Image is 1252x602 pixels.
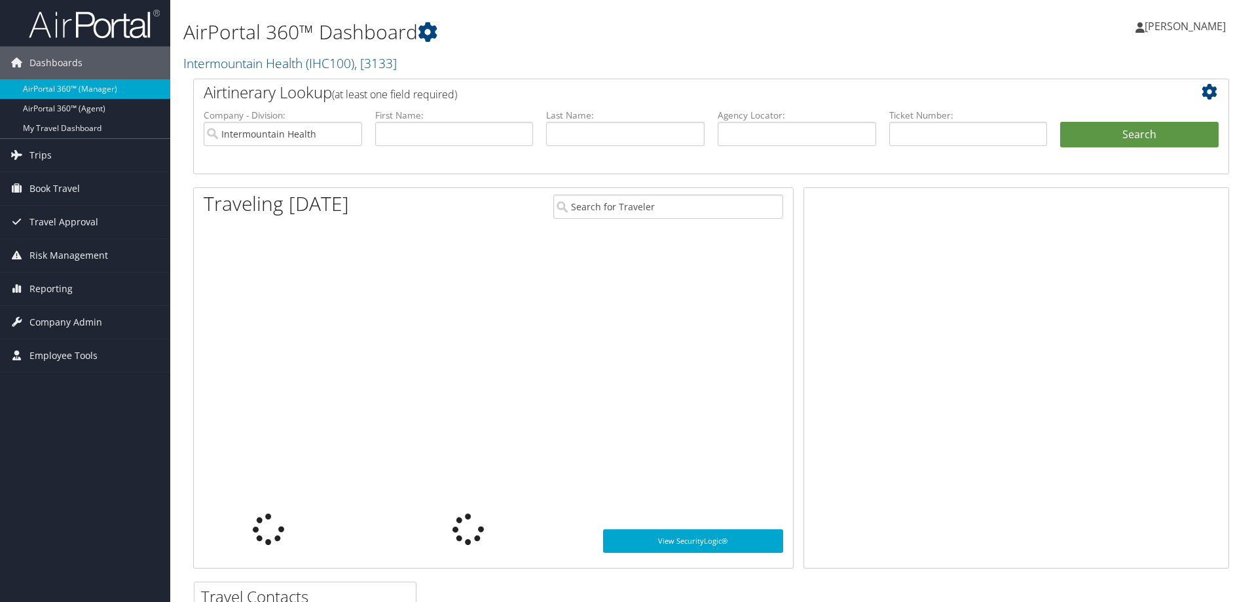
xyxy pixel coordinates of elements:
[29,9,160,39] img: airportal-logo.png
[29,139,52,172] span: Trips
[1135,7,1239,46] a: [PERSON_NAME]
[718,109,876,122] label: Agency Locator:
[29,273,73,305] span: Reporting
[1145,19,1226,33] span: [PERSON_NAME]
[603,529,783,553] a: View SecurityLogic®
[183,18,887,46] h1: AirPortal 360™ Dashboard
[306,54,354,72] span: ( IHC100 )
[29,306,102,339] span: Company Admin
[889,109,1048,122] label: Ticket Number:
[332,87,457,102] span: (at least one field required)
[204,190,349,217] h1: Traveling [DATE]
[354,54,397,72] span: , [ 3133 ]
[546,109,705,122] label: Last Name:
[29,206,98,238] span: Travel Approval
[183,54,397,72] a: Intermountain Health
[204,81,1132,103] h2: Airtinerary Lookup
[29,339,98,372] span: Employee Tools
[29,47,83,79] span: Dashboards
[204,109,362,122] label: Company - Division:
[29,172,80,205] span: Book Travel
[29,239,108,272] span: Risk Management
[1060,122,1219,148] button: Search
[375,109,534,122] label: First Name:
[553,195,783,219] input: Search for Traveler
